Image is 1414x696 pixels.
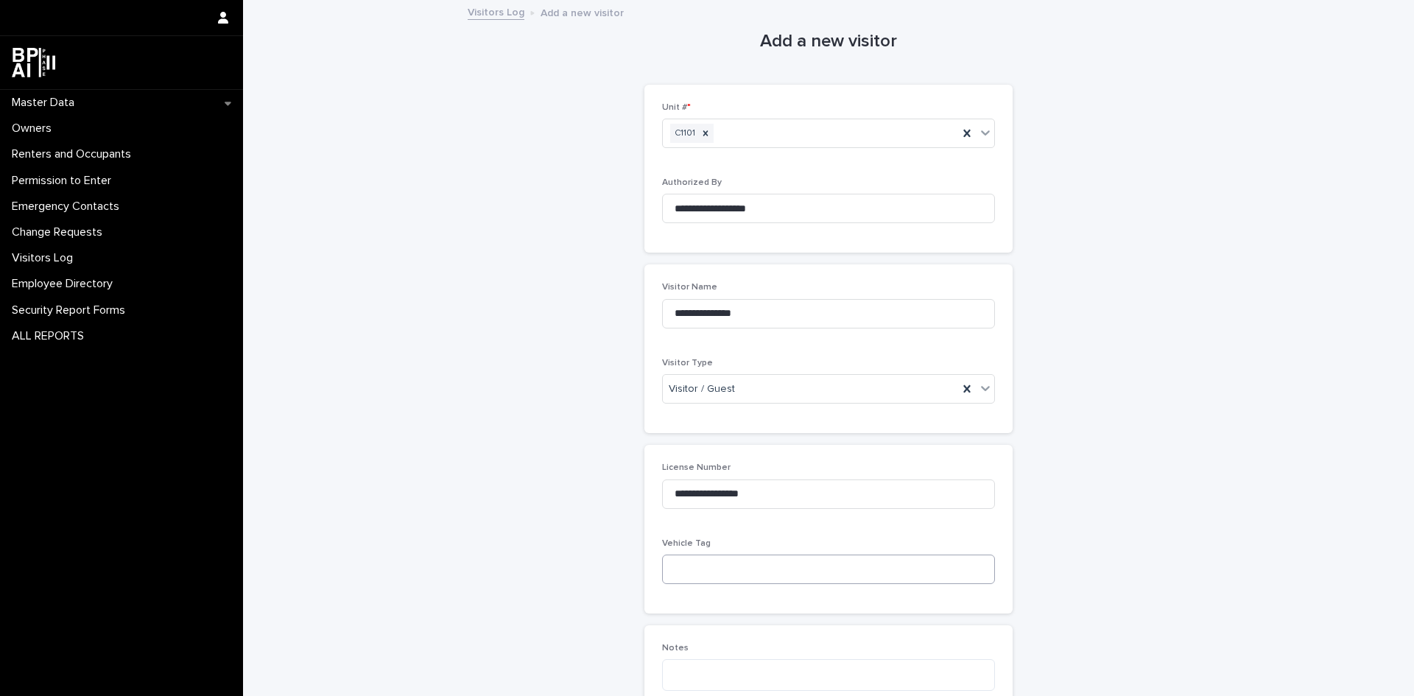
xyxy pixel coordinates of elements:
p: Visitors Log [6,251,85,265]
p: Employee Directory [6,277,124,291]
p: Renters and Occupants [6,147,143,161]
span: Unit # [662,103,691,112]
span: Vehicle Tag [662,539,711,548]
span: Visitor Name [662,283,717,292]
div: C1101 [670,124,697,144]
p: Change Requests [6,225,114,239]
p: Add a new visitor [541,4,624,20]
p: ALL REPORTS [6,329,96,343]
span: License Number [662,463,731,472]
span: Notes [662,644,689,653]
span: Visitor Type [662,359,713,368]
p: Owners [6,122,63,136]
p: Master Data [6,96,86,110]
p: Security Report Forms [6,303,137,317]
a: Visitors Log [468,3,524,20]
span: Authorized By [662,178,722,187]
p: Emergency Contacts [6,200,131,214]
img: dwgmcNfxSF6WIOOXiGgu [12,48,55,77]
p: Permission to Enter [6,174,123,188]
h1: Add a new visitor [644,31,1013,52]
span: Visitor / Guest [669,382,735,397]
